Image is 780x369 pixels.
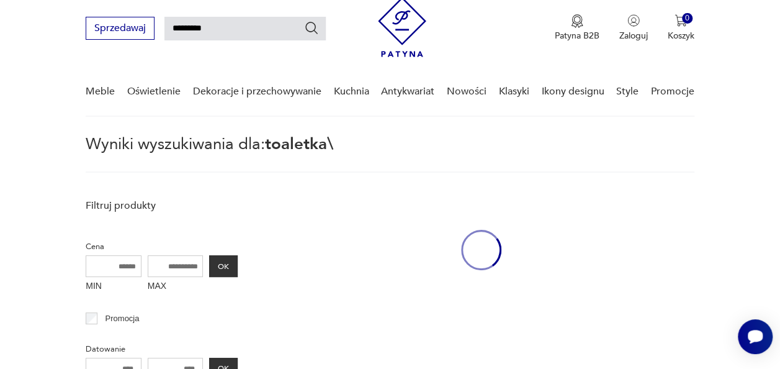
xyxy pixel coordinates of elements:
[738,319,773,354] iframe: Smartsupp widget button
[209,255,238,277] button: OK
[265,133,333,155] span: toaletka\
[555,14,599,42] a: Ikona medaluPatyna B2B
[86,137,694,173] p: Wyniki wyszukiwania dla:
[304,20,319,35] button: Szukaj
[86,240,238,253] p: Cena
[675,14,687,27] img: Ikona koszyka
[668,14,694,42] button: 0Koszyk
[447,68,486,116] a: Nowości
[86,17,155,40] button: Sprzedawaj
[86,277,141,297] label: MIN
[499,68,529,116] a: Klasyki
[381,68,434,116] a: Antykwariat
[86,68,115,116] a: Meble
[651,68,694,116] a: Promocje
[571,14,583,28] img: Ikona medalu
[127,68,181,116] a: Oświetlenie
[333,68,369,116] a: Kuchnia
[627,14,640,27] img: Ikonka użytkownika
[616,68,639,116] a: Style
[86,199,238,212] p: Filtruj produkty
[541,68,604,116] a: Ikony designu
[148,277,204,297] label: MAX
[619,14,648,42] button: Zaloguj
[555,30,599,42] p: Patyna B2B
[555,14,599,42] button: Patyna B2B
[668,30,694,42] p: Koszyk
[193,68,321,116] a: Dekoracje i przechowywanie
[682,13,693,24] div: 0
[461,193,501,307] div: oval-loading
[105,312,140,326] p: Promocja
[619,30,648,42] p: Zaloguj
[86,25,155,34] a: Sprzedawaj
[86,342,238,356] p: Datowanie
